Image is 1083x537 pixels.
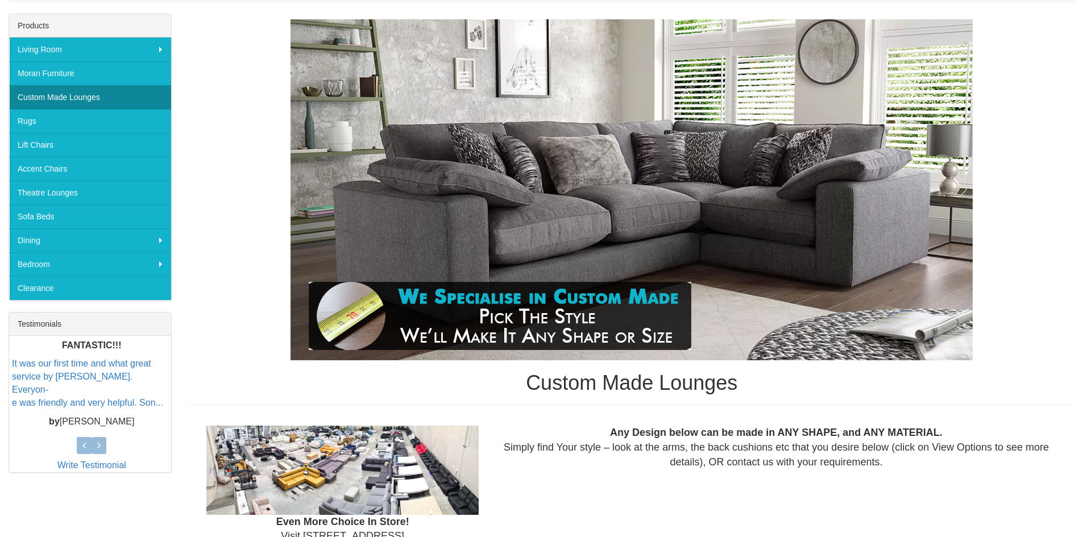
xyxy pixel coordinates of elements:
a: Living Room [9,38,171,61]
p: [PERSON_NAME] [12,415,171,428]
a: Clearance [9,276,171,300]
a: Theatre Lounges [9,181,171,205]
a: Custom Made Lounges [9,85,171,109]
b: Any Design below can be made in ANY SHAPE, and ANY MATERIAL. [610,427,943,438]
b: FANTASTIC!!! [62,340,122,350]
a: Accent Chairs [9,157,171,181]
div: Testimonials [9,313,171,336]
a: Moran Furniture [9,61,171,85]
a: Lift Chairs [9,133,171,157]
a: Write Testimonial [57,460,126,470]
h1: Custom Made Lounges [189,372,1074,394]
div: Products [9,14,171,38]
a: Sofa Beds [9,205,171,228]
b: Even More Choice In Store! [276,516,409,527]
div: Simply find Your style – look at the arms, the back cushions etc that you desire below (click on ... [487,426,1065,469]
a: It was our first time and what great service by [PERSON_NAME]. Everyon-e was friendly and very he... [12,359,163,408]
b: by [49,417,60,426]
img: Custom Made Lounges [291,19,973,360]
a: Dining [9,228,171,252]
a: Rugs [9,109,171,133]
a: Bedroom [9,252,171,276]
img: Showroom [206,426,479,514]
